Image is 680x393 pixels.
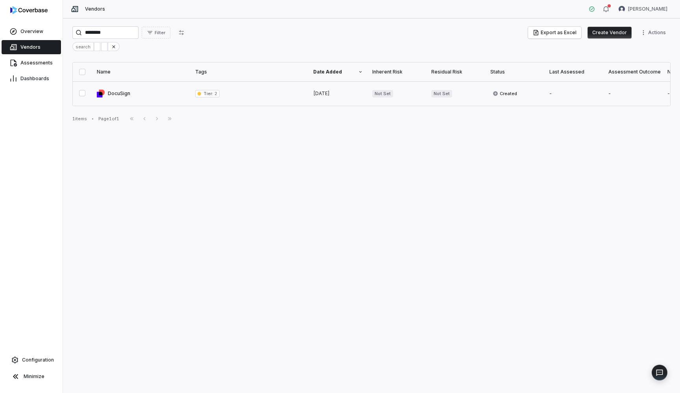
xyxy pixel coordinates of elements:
[3,353,59,367] a: Configuration
[10,6,48,14] img: logo-D7KZi-bG.svg
[528,27,581,39] button: Export as Excel
[608,69,658,75] div: Assessment Outcome
[85,6,105,12] span: Vendors
[431,69,481,75] div: Residual Risk
[155,30,165,36] span: Filter
[20,28,43,35] span: Overview
[588,27,632,39] button: Create Vendor
[493,90,517,97] span: Created
[545,81,604,106] td: -
[2,24,61,39] a: Overview
[20,44,41,50] span: Vendors
[213,91,217,96] span: 2
[97,69,186,75] div: Name
[92,116,94,121] div: •
[372,90,393,97] span: Not Set
[72,42,94,51] div: search
[142,27,170,39] button: Filter
[98,116,119,122] div: Page 1 of 1
[2,56,61,70] a: Assessments
[490,69,540,75] div: Status
[638,27,671,39] button: More actions
[313,69,363,75] div: Date Added
[20,75,49,82] span: Dashboards
[3,369,59,384] button: Minimize
[313,90,330,96] span: [DATE]
[72,116,87,122] div: 1 items
[619,6,625,12] img: Prateek Paliwal avatar
[604,81,663,106] td: -
[431,90,452,97] span: Not Set
[203,91,213,96] span: Tier :
[195,69,304,75] div: Tags
[24,373,44,380] span: Minimize
[2,40,61,54] a: Vendors
[372,69,422,75] div: Inherent Risk
[628,6,667,12] span: [PERSON_NAME]
[2,72,61,86] a: Dashboards
[614,3,672,15] button: Prateek Paliwal avatar[PERSON_NAME]
[22,357,54,363] span: Configuration
[20,60,53,66] span: Assessments
[549,69,599,75] div: Last Assessed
